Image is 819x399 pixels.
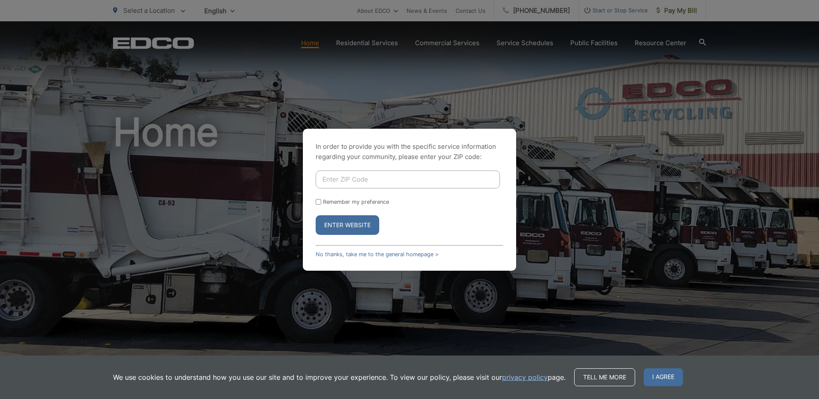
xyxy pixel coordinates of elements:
[316,251,439,257] a: No thanks, take me to the general homepage >
[502,372,548,382] a: privacy policy
[316,215,379,235] button: Enter Website
[316,142,503,162] p: In order to provide you with the specific service information regarding your community, please en...
[323,199,389,205] label: Remember my preference
[644,368,683,386] span: I agree
[316,171,500,188] input: Enter ZIP Code
[574,368,635,386] a: Tell me more
[113,372,566,382] p: We use cookies to understand how you use our site and to improve your experience. To view our pol...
